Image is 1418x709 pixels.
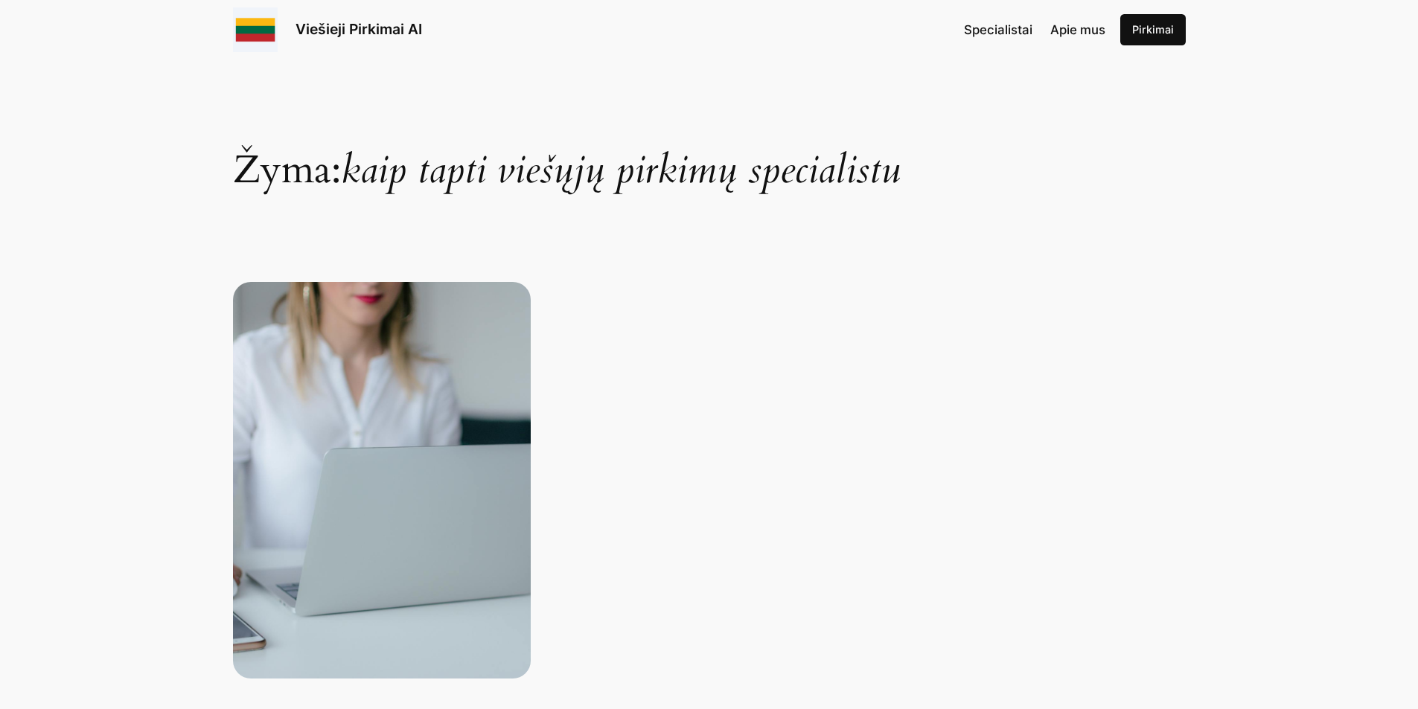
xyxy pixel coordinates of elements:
a: Specialistai [964,20,1032,39]
img: Viešieji pirkimai logo [233,7,278,52]
a: Apie mus [1050,20,1105,39]
span: Apie mus [1050,22,1105,37]
a: Viešieji Pirkimai AI [296,20,422,38]
h1: Žyma: [233,74,1186,190]
span: Specialistai [964,22,1032,37]
span: kaip tapti viešųjų pirkimų specialistu [341,144,901,196]
a: Pirkimai [1120,14,1186,45]
: Kur rasti viešųjų pirkimų specialisto darbas [233,282,531,678]
nav: Navigation [964,20,1105,39]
